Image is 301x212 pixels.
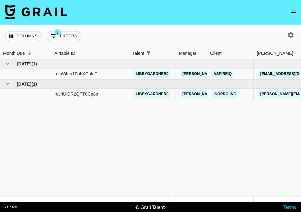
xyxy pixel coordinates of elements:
[179,47,196,59] div: Manager
[144,49,153,58] button: Show filters
[31,61,37,67] span: ( 1 )
[54,29,61,35] span: 3
[17,81,31,87] span: [DATE]
[134,70,170,78] a: libbygardner0
[144,49,153,58] div: 1 active filter
[54,91,98,97] div: rec4UlDR2QTT0Cp8o
[5,4,67,19] img: Grail Talent
[135,204,165,210] div: © Grail Talent
[5,205,17,209] div: v 1.7.100
[134,90,170,98] a: libbygardner0
[181,70,282,78] a: [PERSON_NAME][EMAIL_ADDRESS][DOMAIN_NAME]
[257,47,293,59] div: [PERSON_NAME]
[3,47,25,59] div: Month Due
[207,47,254,59] div: Client
[283,204,296,210] a: Terms
[17,61,31,67] span: [DATE]
[210,47,222,59] div: Client
[132,47,144,59] div: Talent
[25,49,34,58] button: Sort
[254,47,300,59] div: Booker
[153,49,162,58] button: Sort
[287,6,300,19] button: open drawer
[181,90,282,98] a: [PERSON_NAME][EMAIL_ADDRESS][DOMAIN_NAME]
[54,71,97,77] div: recW4ea1FohXCplaF
[129,47,176,59] div: Talent
[31,81,37,87] span: ( 1 )
[47,31,81,41] button: Show filters
[176,47,207,59] div: Manager
[212,90,238,98] a: Inopro Inc
[3,80,12,88] button: hide children
[54,47,75,59] div: Airtable ID
[51,47,129,59] div: Airtable ID
[5,31,42,41] button: Select columns
[3,59,12,68] button: hide children
[212,70,233,78] a: AspireIQ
